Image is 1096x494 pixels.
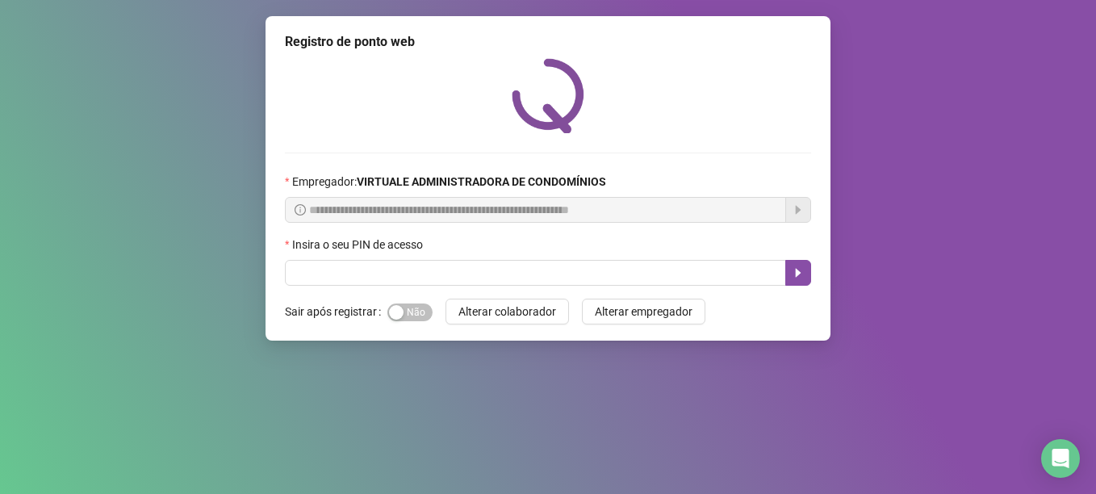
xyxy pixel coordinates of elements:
[1041,439,1080,478] div: Open Intercom Messenger
[295,204,306,216] span: info-circle
[285,32,811,52] div: Registro de ponto web
[595,303,692,320] span: Alterar empregador
[292,173,606,190] span: Empregador :
[357,175,606,188] strong: VIRTUALE ADMINISTRADORA DE CONDOMÍNIOS
[582,299,705,324] button: Alterar empregador
[285,236,433,253] label: Insira o seu PIN de acesso
[792,266,805,279] span: caret-right
[512,58,584,133] img: QRPoint
[446,299,569,324] button: Alterar colaborador
[285,299,387,324] label: Sair após registrar
[458,303,556,320] span: Alterar colaborador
